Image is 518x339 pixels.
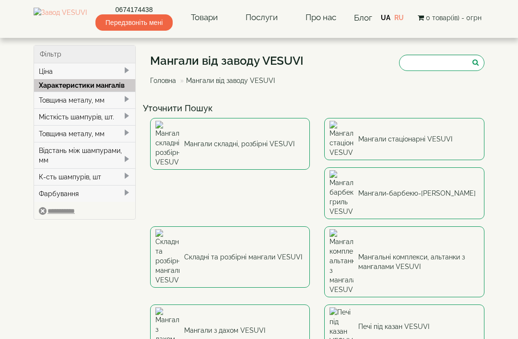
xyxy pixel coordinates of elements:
div: Товщина металу, мм [34,92,135,108]
li: Мангали від заводу VESUVI [178,76,275,85]
span: 0 товар(ів) - 0грн [426,14,482,22]
div: Фарбування [34,185,135,202]
a: 0674174438 [95,5,173,14]
img: Мангали стаціонарні VESUVI [330,121,353,157]
h1: Мангали від заводу VESUVI [150,55,304,67]
a: Складні та розбірні мангали VESUVI Складні та розбірні мангали VESUVI [150,226,310,288]
img: Мангали-барбекю-гриль VESUVI [330,170,353,216]
a: Блог [354,13,372,23]
a: Мангали складні, розбірні VESUVI Мангали складні, розбірні VESUVI [150,118,310,170]
a: Товари [181,7,227,29]
a: Про нас [296,7,346,29]
a: UA [381,14,390,22]
a: Мангальні комплекси, альтанки з мангалами VESUVI Мангальні комплекси, альтанки з мангалами VESUVI [324,226,484,297]
a: Послуги [236,7,287,29]
div: Товщина металу, мм [34,125,135,142]
a: Мангали-барбекю-гриль VESUVI Мангали-барбекю-[PERSON_NAME] [324,167,484,219]
img: Мангали складні, розбірні VESUVI [155,121,179,167]
div: Ціна [34,63,135,80]
div: Відстань між шампурами, мм [34,142,135,168]
a: RU [394,14,404,22]
a: Мангали стаціонарні VESUVI Мангали стаціонарні VESUVI [324,118,484,160]
div: Фільтр [34,46,135,63]
div: Характеристики мангалів [34,79,135,92]
img: Завод VESUVI [34,8,87,28]
h4: Уточнити Пошук [143,104,492,113]
img: Мангальні комплекси, альтанки з мангалами VESUVI [330,229,353,294]
button: 0 товар(ів) - 0грн [415,12,484,23]
div: Місткість шампурів, шт. [34,108,135,125]
span: Передзвоніть мені [95,14,173,31]
img: Складні та розбірні мангали VESUVI [155,229,179,285]
div: К-сть шампурів, шт [34,168,135,185]
a: Головна [150,77,176,84]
